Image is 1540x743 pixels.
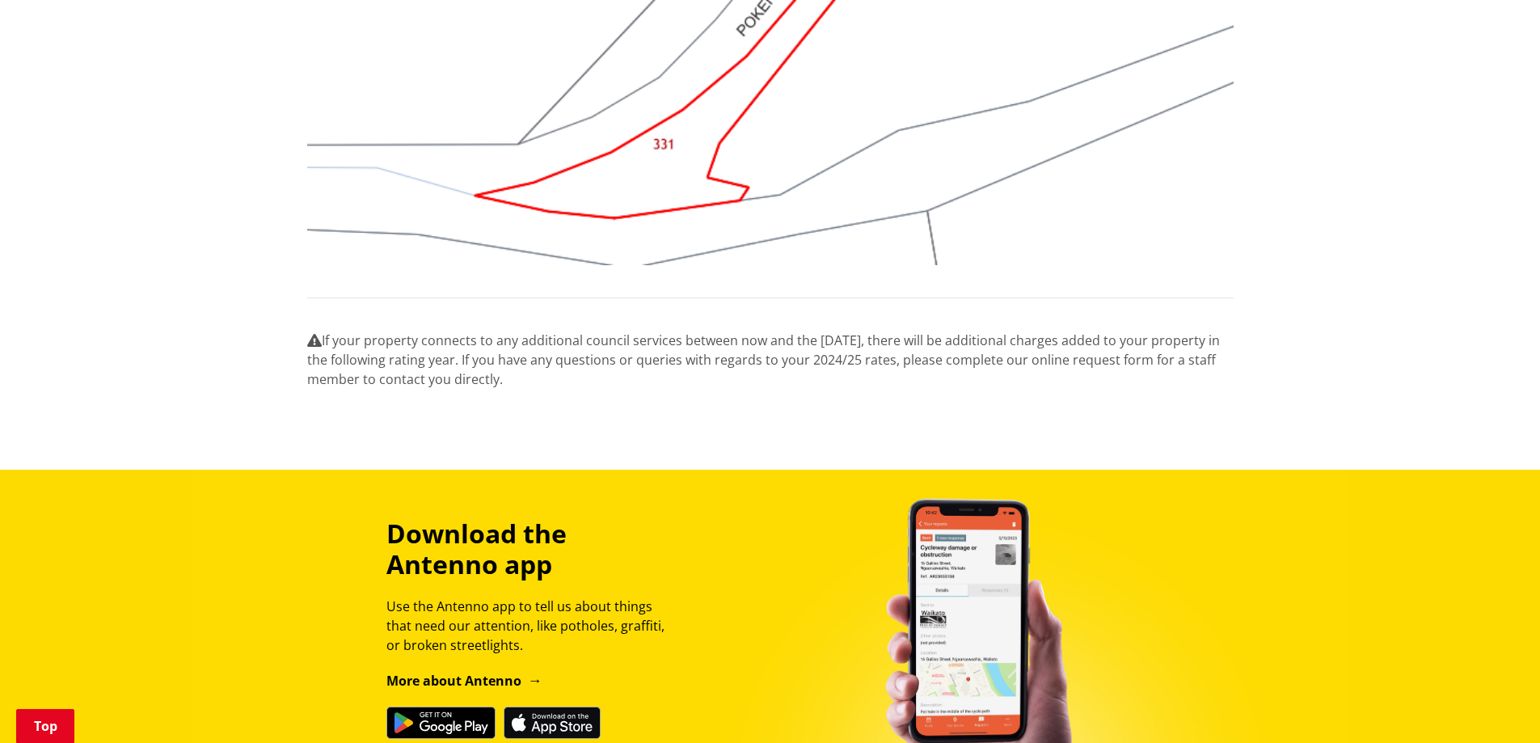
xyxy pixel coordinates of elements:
img: Get it on Google Play [386,707,496,739]
h3: Download the Antenno app [386,518,679,580]
iframe: Messenger Launcher [1466,675,1524,733]
a: More about Antenno [386,672,542,690]
a: Top [16,709,74,743]
p: If your property connects to any additional council services between now and the [DATE], there wi... [307,331,1234,389]
img: Download on the App Store [504,707,601,739]
p: Use the Antenno app to tell us about things that need our attention, like potholes, graffiti, or ... [386,597,679,655]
